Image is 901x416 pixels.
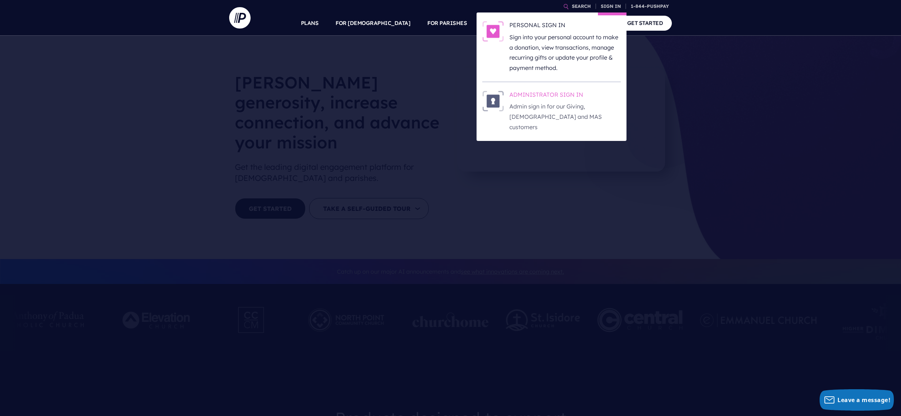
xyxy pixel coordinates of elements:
[484,11,516,36] a: SOLUTIONS
[509,32,621,73] p: Sign into your personal account to make a donation, view transactions, manage recurring gifts or ...
[509,21,621,32] h6: PERSONAL SIGN IN
[820,389,894,411] button: Leave a message!
[427,11,467,36] a: FOR PARISHES
[482,91,621,132] a: ADMINISTRATOR SIGN IN - Illustration ADMINISTRATOR SIGN IN Admin sign in for our Giving, [DEMOGRA...
[575,11,601,36] a: COMPANY
[533,11,558,36] a: EXPLORE
[837,396,890,404] span: Leave a message!
[509,101,621,132] p: Admin sign in for our Giving, [DEMOGRAPHIC_DATA] and MAS customers
[482,91,504,111] img: ADMINISTRATOR SIGN IN - Illustration
[482,21,504,42] img: PERSONAL SIGN IN - Illustration
[618,16,672,30] a: GET STARTED
[336,11,410,36] a: FOR [DEMOGRAPHIC_DATA]
[482,21,621,73] a: PERSONAL SIGN IN - Illustration PERSONAL SIGN IN Sign into your personal account to make a donati...
[301,11,319,36] a: PLANS
[509,91,621,101] h6: ADMINISTRATOR SIGN IN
